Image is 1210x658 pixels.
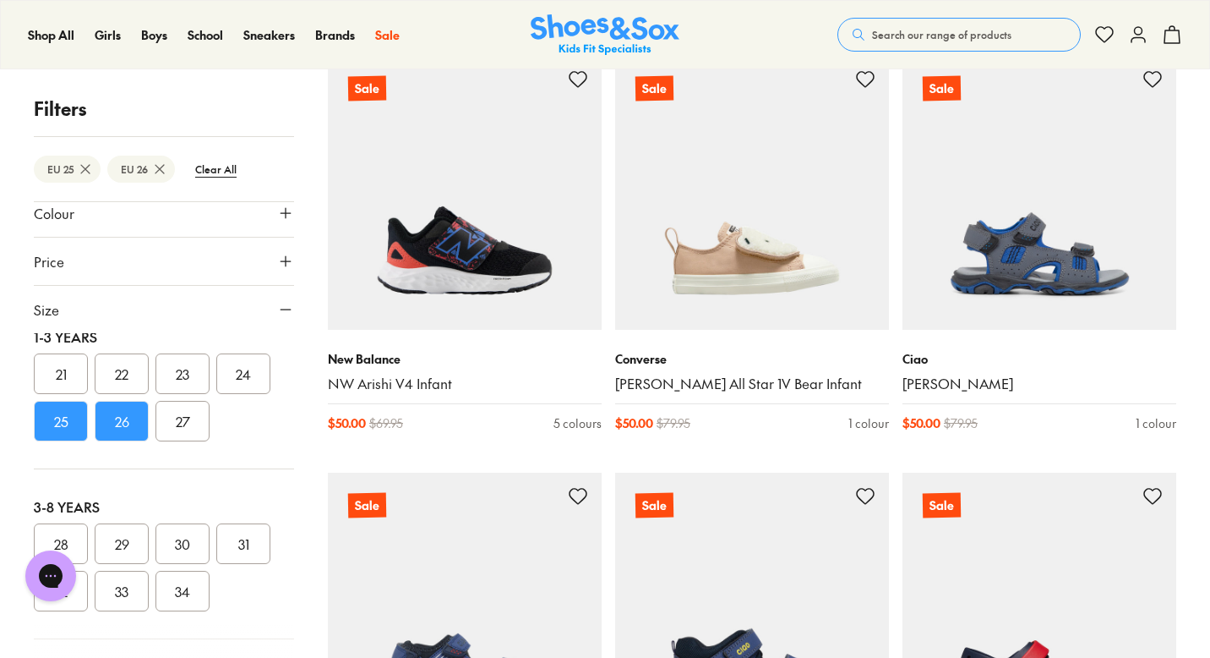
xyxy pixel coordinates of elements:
p: Sale [923,493,961,518]
p: Filters [34,95,294,123]
a: Sale [328,56,602,330]
img: SNS_Logo_Responsive.svg [531,14,679,56]
button: 23 [155,354,210,394]
p: New Balance [328,350,602,368]
button: 29 [95,524,149,564]
button: 24 [216,354,270,394]
a: Sale [375,26,400,44]
iframe: Gorgias live chat messenger [17,545,84,607]
span: $ 50.00 [902,414,940,432]
a: School [188,26,223,44]
span: Boys [141,26,167,43]
button: 25 [34,401,88,441]
a: NW Arishi V4 Infant [328,375,602,393]
span: School [188,26,223,43]
button: 21 [34,354,88,394]
btn: Clear All [182,154,250,184]
a: Girls [95,26,121,44]
span: $ 50.00 [615,414,653,432]
a: Shop All [28,26,74,44]
button: 26 [95,401,149,441]
span: $ 79.95 [944,414,978,432]
div: 5 colours [553,414,602,432]
span: Sale [375,26,400,43]
p: Sale [635,493,673,518]
p: Ciao [902,350,1176,368]
span: Colour [34,203,74,223]
span: Size [34,299,59,320]
a: [PERSON_NAME] [902,375,1176,393]
span: Girls [95,26,121,43]
button: Size [34,286,294,333]
button: Colour [34,189,294,237]
a: Sneakers [243,26,295,44]
a: Sale [902,56,1176,330]
button: 27 [155,401,210,441]
p: Sale [635,76,673,101]
p: Sale [348,76,386,101]
span: Sneakers [243,26,295,43]
a: Brands [315,26,355,44]
button: 31 [216,524,270,564]
div: 1-3 Years [34,326,294,347]
button: Price [34,238,294,285]
span: $ 79.95 [657,414,690,432]
p: Sale [348,493,386,518]
span: Search our range of products [872,27,1011,42]
span: Price [34,251,64,271]
a: Sale [615,56,889,330]
div: 3-8 Years [34,496,294,517]
a: Shoes & Sox [531,14,679,56]
btn: EU 26 [107,156,175,183]
span: Brands [315,26,355,43]
button: 33 [95,571,149,611]
button: 30 [155,524,210,564]
div: 1 colour [1136,414,1176,432]
button: 28 [34,524,88,564]
div: 1 colour [848,414,889,432]
btn: EU 25 [34,156,101,183]
a: [PERSON_NAME] All Star 1V Bear Infant [615,375,889,393]
p: Sale [923,76,961,101]
span: Shop All [28,26,74,43]
span: $ 69.95 [369,414,403,432]
button: 34 [155,571,210,611]
button: Search our range of products [837,18,1081,52]
button: 22 [95,354,149,394]
a: Boys [141,26,167,44]
span: $ 50.00 [328,414,366,432]
p: Converse [615,350,889,368]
